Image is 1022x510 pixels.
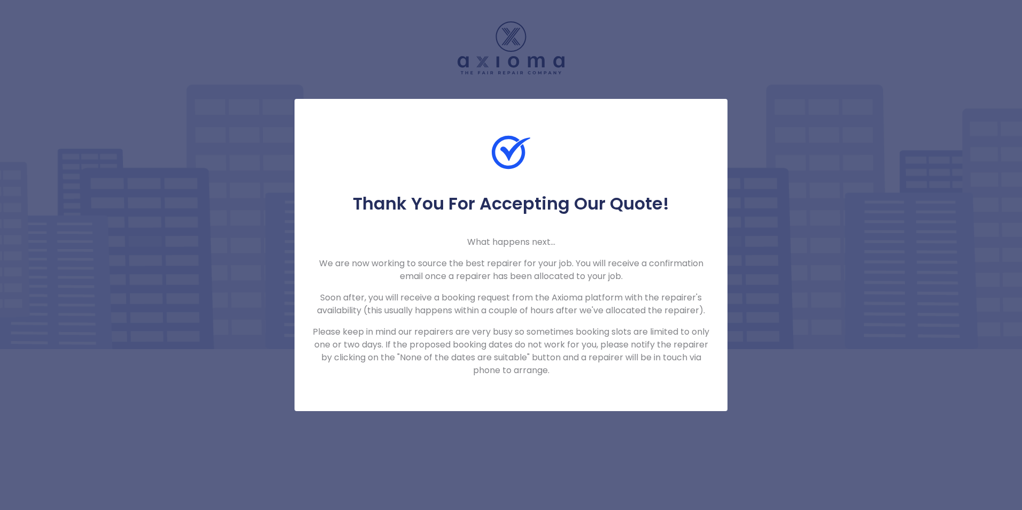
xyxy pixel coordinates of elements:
[312,257,710,283] p: We are now working to source the best repairer for your job. You will receive a confirmation emai...
[312,326,710,377] p: Please keep in mind our repairers are very busy so sometimes booking slots are limited to only on...
[312,236,710,249] p: What happens next...
[312,193,710,214] h5: Thank You For Accepting Our Quote!
[492,133,530,172] img: Check
[312,291,710,317] p: Soon after, you will receive a booking request from the Axioma platform with the repairer's avail...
